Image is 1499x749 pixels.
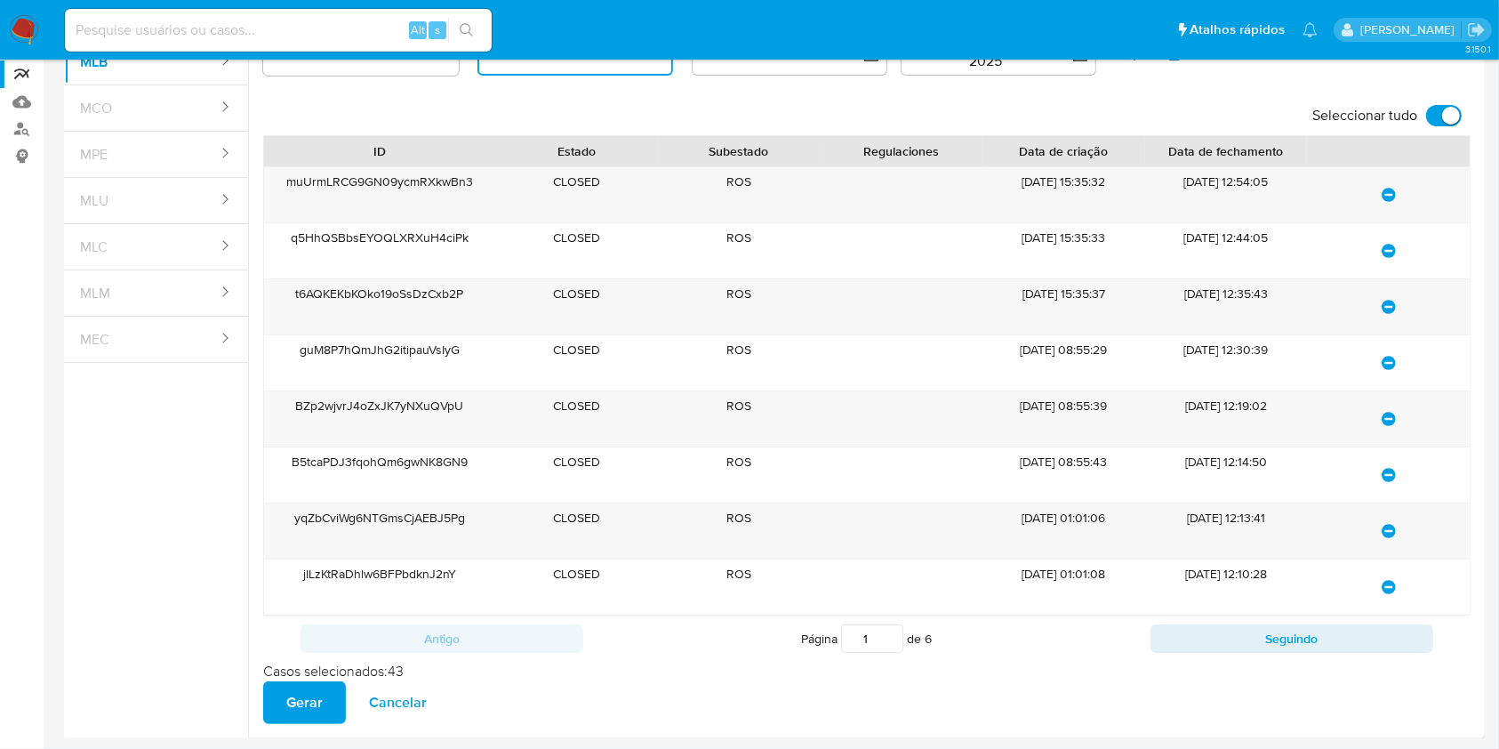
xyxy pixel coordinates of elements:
[435,21,440,38] span: s
[411,21,425,38] span: Alt
[65,19,492,42] input: Pesquise usuários ou casos...
[448,18,485,43] button: search-icon
[1190,20,1285,39] span: Atalhos rápidos
[1467,20,1486,39] a: Sair
[1465,42,1490,56] span: 3.150.1
[1303,22,1318,37] a: Notificações
[1360,21,1461,38] p: ana.conceicao@mercadolivre.com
